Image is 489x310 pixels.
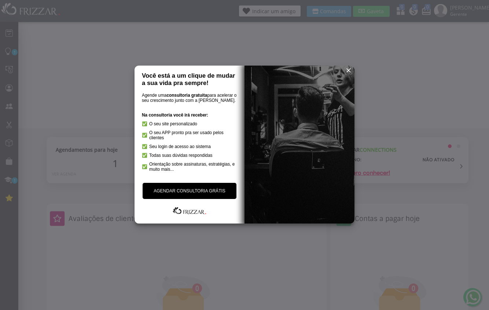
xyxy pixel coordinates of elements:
[142,130,237,140] li: O seu APP pronto pra ser usado pelos clientes
[343,65,354,76] button: ui-button
[166,93,207,98] strong: consultoria gratuita
[142,121,237,126] li: O seu site personalizado
[142,112,208,118] strong: Na consultoria você irá receber:
[142,153,237,158] li: Todas suas dúvidas respondidas
[142,93,237,103] p: Agende uma para acelerar o seu crescimento junto com a [PERSON_NAME].
[142,162,237,172] li: Orientação sobre assinaturas, estratégias, e muito mais...
[142,72,237,87] h1: Você está a um clique de mudar a sua vida pra sempre!
[142,144,237,149] li: Seu login de acesso ao sistema
[143,183,236,199] a: AGENDAR CONSULTORIA GRÁTIS
[171,206,208,215] img: Frizzar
